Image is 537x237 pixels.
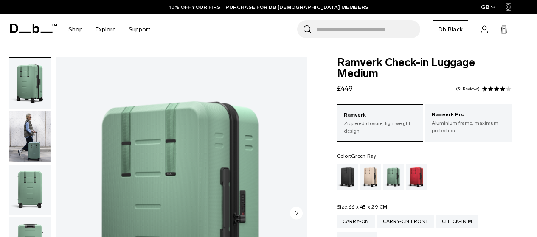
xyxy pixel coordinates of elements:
[344,111,416,120] p: Ramverk
[9,58,51,109] img: Ramverk Check-in Luggage Medium Green Ray
[9,57,51,109] button: Ramverk Check-in Luggage Medium Green Ray
[337,164,358,190] a: Black Out
[432,119,505,134] p: Aluminium frame, maximum protection.
[337,84,353,92] span: £449
[456,87,480,91] a: 31 reviews
[9,111,51,162] img: Ramverk Check-in Luggage Medium Green Ray
[406,164,427,190] a: Sprite Lightning Red
[337,153,377,159] legend: Color:
[351,153,376,159] span: Green Ray
[96,14,116,45] a: Explore
[169,3,368,11] a: 10% OFF YOUR FIRST PURCHASE FOR DB [DEMOGRAPHIC_DATA] MEMBERS
[337,57,512,79] span: Ramverk Check-in Luggage Medium
[425,104,512,141] a: Ramverk Pro Aluminium frame, maximum protection.
[432,111,505,119] p: Ramverk Pro
[344,120,416,135] p: Zippered closure, lightweight design.
[68,14,83,45] a: Shop
[9,164,51,216] button: Ramverk Check-in Luggage Medium Green Ray
[349,204,388,210] span: 66 x 45 x 29 CM
[436,215,478,228] a: Check-in M
[377,215,434,228] a: Carry-on Front
[433,20,468,38] a: Db Black
[337,215,375,228] a: Carry-on
[337,204,388,209] legend: Size:
[383,164,404,190] a: Green Ray
[9,165,51,215] img: Ramverk Check-in Luggage Medium Green Ray
[62,14,157,45] nav: Main Navigation
[290,206,303,221] button: Next slide
[360,164,381,190] a: Fogbow Beige
[9,111,51,162] button: Ramverk Check-in Luggage Medium Green Ray
[129,14,150,45] a: Support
